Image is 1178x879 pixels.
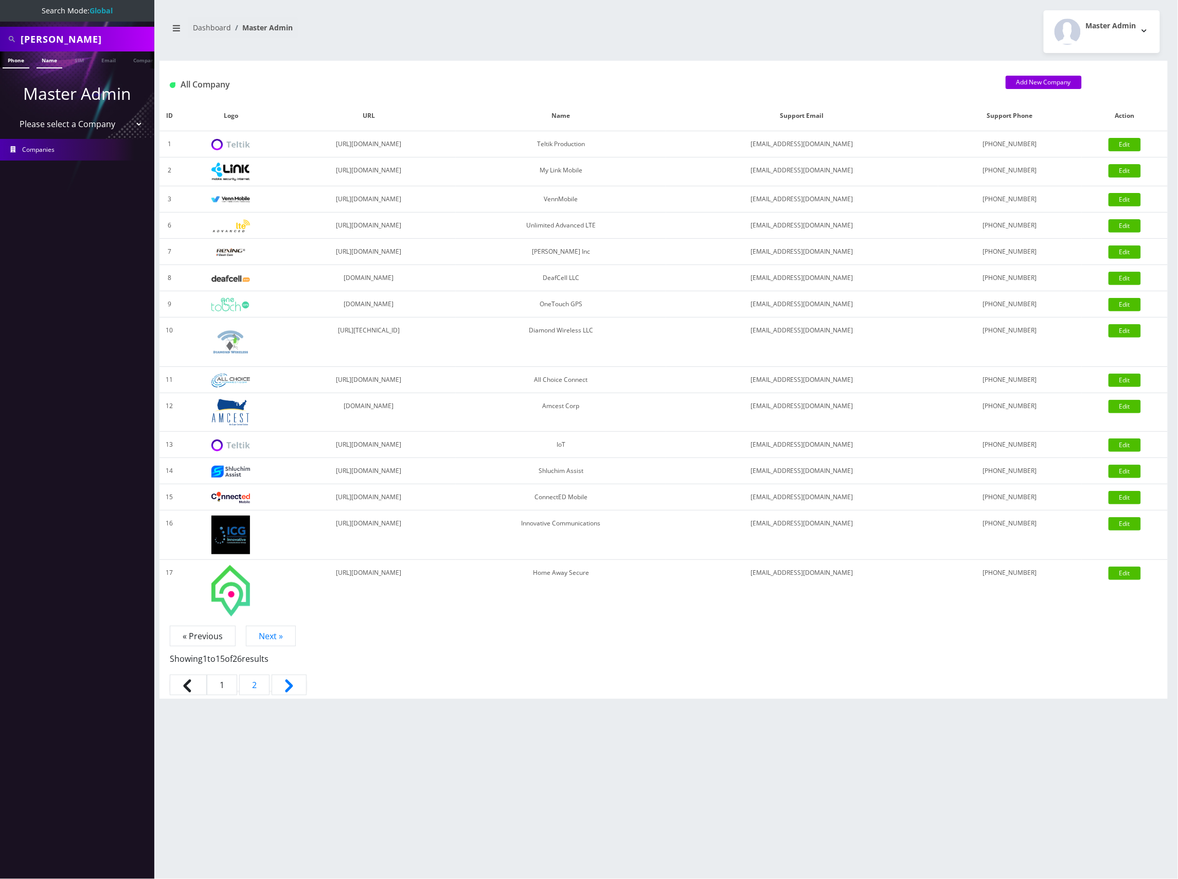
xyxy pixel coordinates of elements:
td: [URL][DOMAIN_NAME] [282,432,455,458]
td: [EMAIL_ADDRESS][DOMAIN_NAME] [666,393,938,432]
img: VennMobile [211,196,250,203]
td: [EMAIL_ADDRESS][DOMAIN_NAME] [666,511,938,560]
td: [EMAIL_ADDRESS][DOMAIN_NAME] [666,265,938,291]
th: Support Phone [938,101,1082,131]
td: [PHONE_NUMBER] [938,393,1082,432]
span: « Previous [170,626,236,646]
nav: Page navigation example [159,630,1168,699]
td: 10 [159,318,180,367]
th: Support Email [666,101,938,131]
span: 1 [207,675,237,695]
img: Rexing Inc [211,248,250,257]
img: ConnectED Mobile [211,492,250,503]
td: My Link Mobile [456,157,666,186]
td: [PHONE_NUMBER] [938,157,1082,186]
nav: Pagination Navigation [170,630,1157,699]
td: Unlimited Advanced LTE [456,213,666,239]
td: [EMAIL_ADDRESS][DOMAIN_NAME] [666,318,938,367]
td: 7 [159,239,180,265]
td: [URL][DOMAIN_NAME] [282,484,455,511]
a: Edit [1109,272,1141,285]
td: ConnectED Mobile [456,484,666,511]
img: Innovative Communications [211,516,250,554]
td: [EMAIL_ADDRESS][DOMAIN_NAME] [666,157,938,186]
img: IoT [211,439,250,451]
td: [PHONE_NUMBER] [938,367,1082,393]
a: Name [37,51,62,68]
a: Add New Company [1006,76,1082,89]
button: Master Admin [1044,10,1160,53]
th: URL [282,101,455,131]
td: 13 [159,432,180,458]
td: All Choice Connect [456,367,666,393]
a: Edit [1109,324,1141,338]
td: [URL][DOMAIN_NAME] [282,213,455,239]
td: [PHONE_NUMBER] [938,432,1082,458]
img: Unlimited Advanced LTE [211,220,250,233]
a: Edit [1109,517,1141,531]
span: &laquo; Previous [170,675,207,695]
td: 2 [159,157,180,186]
a: Company [128,51,163,67]
td: [EMAIL_ADDRESS][DOMAIN_NAME] [666,560,938,622]
td: 17 [159,560,180,622]
span: 1 [203,653,207,664]
td: Shluchim Assist [456,458,666,484]
img: All Company [170,82,175,88]
td: OneTouch GPS [456,291,666,318]
li: Master Admin [231,22,293,33]
span: Companies [23,145,55,154]
td: [EMAIL_ADDRESS][DOMAIN_NAME] [666,239,938,265]
a: Edit [1109,138,1141,151]
td: [URL][DOMAIN_NAME] [282,511,455,560]
td: [EMAIL_ADDRESS][DOMAIN_NAME] [666,213,938,239]
td: Teltik Production [456,131,666,157]
a: Email [96,51,121,67]
span: 15 [216,653,225,664]
input: Search All Companies [21,29,152,49]
span: 26 [233,653,242,664]
td: Home Away Secure [456,560,666,622]
td: 11 [159,367,180,393]
strong: Global [90,6,113,15]
td: [EMAIL_ADDRESS][DOMAIN_NAME] [666,186,938,213]
td: 12 [159,393,180,432]
img: DeafCell LLC [211,275,250,282]
td: VennMobile [456,186,666,213]
th: Logo [180,101,282,131]
img: All Choice Connect [211,374,250,388]
h2: Master Admin [1086,22,1136,30]
a: Next » [246,626,296,646]
h1: All Company [170,80,990,90]
a: Edit [1109,219,1141,233]
a: Edit [1109,374,1141,387]
td: [URL][TECHNICAL_ID] [282,318,455,367]
td: [EMAIL_ADDRESS][DOMAIN_NAME] [666,458,938,484]
a: Edit [1109,193,1141,206]
td: [DOMAIN_NAME] [282,393,455,432]
td: 6 [159,213,180,239]
img: OneTouch GPS [211,298,250,311]
a: Next &raquo; [272,675,307,695]
td: Diamond Wireless LLC [456,318,666,367]
a: Edit [1109,164,1141,178]
td: [URL][DOMAIN_NAME] [282,186,455,213]
td: [PHONE_NUMBER] [938,131,1082,157]
td: [PHONE_NUMBER] [938,186,1082,213]
td: [URL][DOMAIN_NAME] [282,157,455,186]
td: [PHONE_NUMBER] [938,484,1082,511]
td: [URL][DOMAIN_NAME] [282,131,455,157]
a: Edit [1109,298,1141,311]
td: [PHONE_NUMBER] [938,458,1082,484]
p: Showing to of results [170,642,1157,665]
td: [URL][DOMAIN_NAME] [282,458,455,484]
th: ID [159,101,180,131]
td: [PHONE_NUMBER] [938,213,1082,239]
img: Home Away Secure [211,565,250,617]
td: [DOMAIN_NAME] [282,291,455,318]
td: 14 [159,458,180,484]
a: Edit [1109,400,1141,413]
td: [EMAIL_ADDRESS][DOMAIN_NAME] [666,432,938,458]
td: 8 [159,265,180,291]
a: Edit [1109,491,1141,504]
